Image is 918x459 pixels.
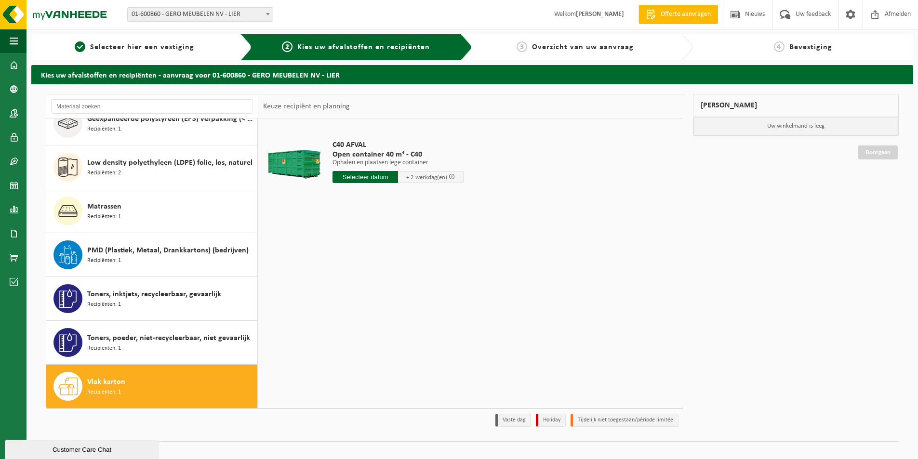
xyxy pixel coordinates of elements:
span: Recipiënten: 1 [87,388,121,397]
span: 01-600860 - GERO MEUBELEN NV - LIER [128,8,273,21]
span: 01-600860 - GERO MEUBELEN NV - LIER [127,7,273,22]
span: Toners, poeder, niet-recycleerbaar, niet gevaarlijk [87,332,250,344]
a: 1Selecteer hier een vestiging [36,41,233,53]
span: 3 [517,41,527,52]
strong: [PERSON_NAME] [576,11,624,18]
span: Geëxpandeerde polystyreen (EPS) verpakking (< 1 m² per stuk), recycleerbaar [87,113,255,125]
span: Open container 40 m³ - C40 [333,150,464,159]
button: Toners, poeder, niet-recycleerbaar, niet gevaarlijk Recipiënten: 1 [46,321,258,365]
button: PMD (Plastiek, Metaal, Drankkartons) (bedrijven) Recipiënten: 1 [46,233,258,277]
span: Recipiënten: 2 [87,169,121,178]
li: Holiday [536,414,566,427]
button: Toners, inktjets, recycleerbaar, gevaarlijk Recipiënten: 1 [46,277,258,321]
div: [PERSON_NAME] [693,94,899,117]
span: Vlak karton [87,376,125,388]
span: Selecteer hier een vestiging [90,43,194,51]
a: Doorgaan [858,145,898,159]
span: 1 [75,41,85,52]
p: Uw winkelmand is leeg [693,117,899,135]
span: Low density polyethyleen (LDPE) folie, los, naturel [87,157,253,169]
input: Materiaal zoeken [51,99,253,114]
a: Offerte aanvragen [639,5,718,24]
span: Toners, inktjets, recycleerbaar, gevaarlijk [87,289,221,300]
input: Selecteer datum [333,171,398,183]
span: 2 [282,41,293,52]
span: Recipiënten: 1 [87,300,121,309]
li: Vaste dag [495,414,531,427]
button: Vlak karton Recipiënten: 1 [46,365,258,408]
div: Keuze recipiënt en planning [258,94,355,118]
h2: Kies uw afvalstoffen en recipiënten - aanvraag voor 01-600860 - GERO MEUBELEN NV - LIER [31,65,913,84]
span: Offerte aanvragen [658,10,713,19]
span: C40 AFVAL [333,140,464,150]
span: Recipiënten: 1 [87,344,121,353]
button: Matrassen Recipiënten: 1 [46,189,258,233]
span: Kies uw afvalstoffen en recipiënten [297,43,430,51]
p: Ophalen en plaatsen lege container [333,159,464,166]
span: Bevestiging [789,43,832,51]
li: Tijdelijk niet toegestaan/période limitée [571,414,679,427]
span: 4 [774,41,785,52]
span: PMD (Plastiek, Metaal, Drankkartons) (bedrijven) [87,245,249,256]
iframe: chat widget [5,438,161,459]
button: Geëxpandeerde polystyreen (EPS) verpakking (< 1 m² per stuk), recycleerbaar Recipiënten: 1 [46,102,258,145]
button: Low density polyethyleen (LDPE) folie, los, naturel Recipiënten: 2 [46,145,258,189]
span: Recipiënten: 1 [87,212,121,222]
span: Matrassen [87,201,121,212]
span: Recipiënten: 1 [87,125,121,134]
span: Overzicht van uw aanvraag [532,43,634,51]
span: + 2 werkdag(en) [406,174,447,181]
span: Recipiënten: 1 [87,256,121,265]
